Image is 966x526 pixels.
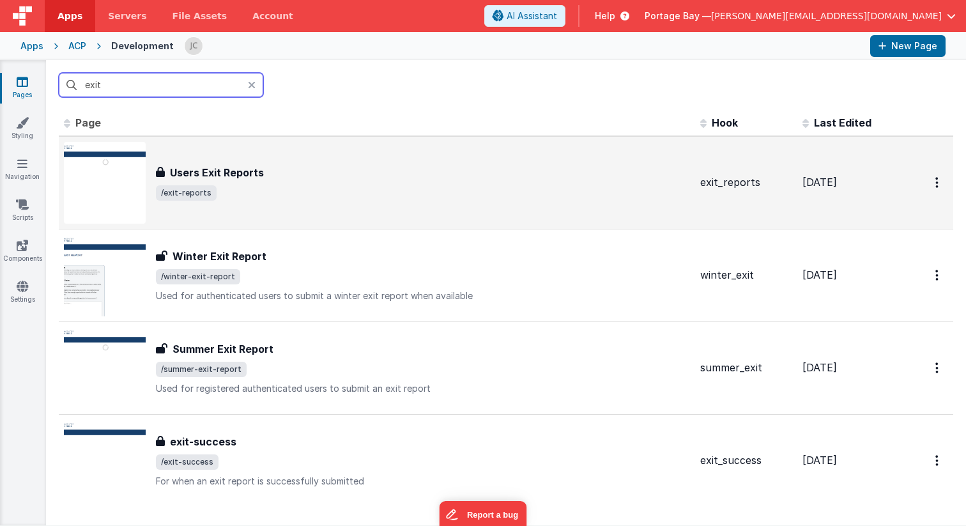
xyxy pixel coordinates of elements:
button: Options [928,262,948,288]
div: Development [111,40,174,52]
h3: exit-success [170,434,236,449]
span: /exit-reports [156,185,217,201]
button: Options [928,355,948,381]
span: Last Edited [814,116,871,129]
button: AI Assistant [484,5,565,27]
div: exit_success [700,453,792,468]
div: winter_exit [700,268,792,282]
span: [PERSON_NAME][EMAIL_ADDRESS][DOMAIN_NAME] [711,10,942,22]
span: Apps [57,10,82,22]
span: /summer-exit-report [156,362,247,377]
span: /exit-success [156,454,218,470]
button: New Page [870,35,946,57]
span: Hook [712,116,738,129]
span: Page [75,116,101,129]
p: Used for authenticated users to submit a winter exit report when available [156,290,690,302]
span: [DATE] [802,454,837,467]
span: Servers [108,10,146,22]
span: Portage Bay — [645,10,711,22]
img: 5d1ca2343d4fbe88511ed98663e9c5d3 [185,37,203,55]
p: For when an exit report is successfully submitted [156,475,690,488]
h3: Winter Exit Report [172,249,266,264]
span: AI Assistant [507,10,557,22]
div: Apps [20,40,43,52]
div: ACP [68,40,86,52]
h3: Users Exit Reports [170,165,264,180]
h3: Summer Exit Report [172,341,273,357]
span: File Assets [172,10,227,22]
span: /winter-exit-report [156,269,240,284]
button: Options [928,447,948,474]
button: Portage Bay — [PERSON_NAME][EMAIL_ADDRESS][DOMAIN_NAME] [645,10,956,22]
div: exit_reports [700,175,792,190]
input: Search pages, id's ... [59,73,263,97]
span: [DATE] [802,268,837,281]
p: Used for registered authenticated users to submit an exit report [156,382,690,395]
span: Help [595,10,615,22]
div: summer_exit [700,360,792,375]
span: [DATE] [802,361,837,374]
span: [DATE] [802,176,837,189]
button: Options [928,169,948,196]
